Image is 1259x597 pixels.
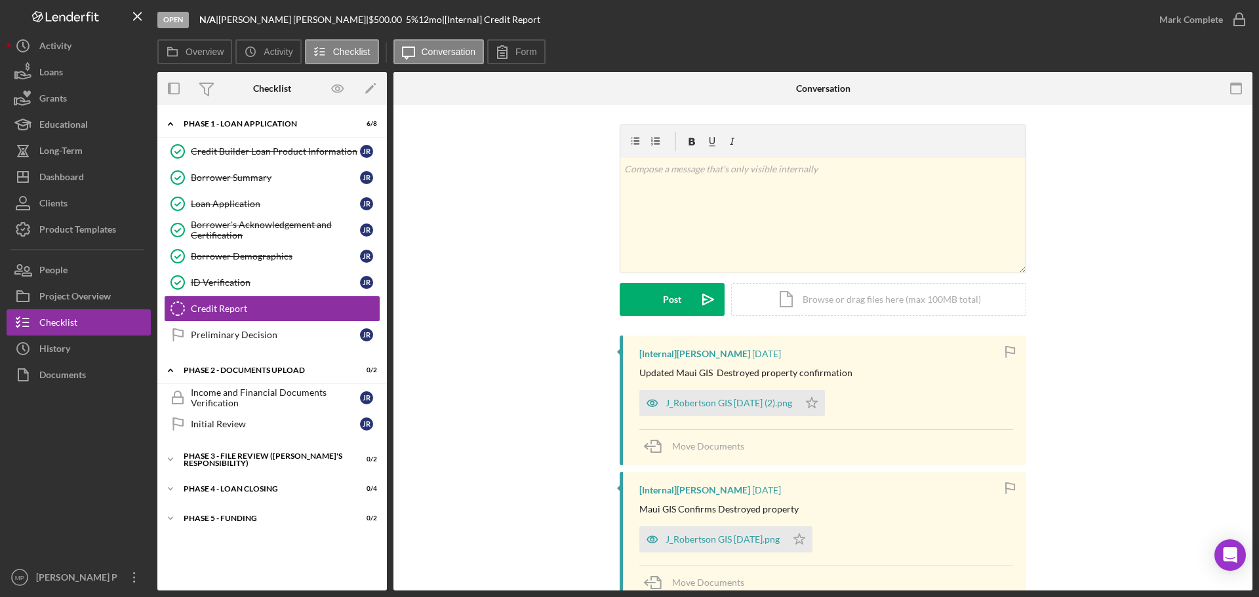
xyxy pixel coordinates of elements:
[7,336,151,362] button: History
[191,251,360,261] div: Borrower Demographics
[39,362,86,391] div: Documents
[184,366,344,374] div: Phase 2 - DOCUMENTS UPLOAD
[7,59,151,85] a: Loans
[442,14,540,25] div: | [Internal] Credit Report
[164,269,380,296] a: ID VerificationJR
[353,366,377,374] div: 0 / 2
[164,296,380,322] a: Credit Report
[199,14,216,25] b: N/A
[7,164,151,190] button: Dashboard
[360,250,373,263] div: J R
[639,502,799,516] p: Maui GIS Confirms Destroyed property
[666,398,792,408] div: J_Robertson GIS [DATE] (2).png
[333,47,370,57] label: Checklist
[639,526,812,552] button: J_Robertson GIS [DATE].png
[39,190,68,220] div: Clients
[369,14,406,25] div: $500.00
[164,164,380,191] a: Borrower SummaryJR
[7,257,151,283] button: People
[752,349,781,359] time: 2025-08-14 21:53
[164,191,380,217] a: Loan ApplicationJR
[157,39,232,64] button: Overview
[487,39,546,64] button: Form
[164,138,380,164] a: Credit Builder Loan Product InformationJR
[39,309,77,339] div: Checklist
[39,111,88,141] div: Educational
[1214,539,1246,571] div: Open Intercom Messenger
[7,190,151,216] button: Clients
[186,47,224,57] label: Overview
[39,283,111,313] div: Project Overview
[164,385,380,411] a: Income and Financial Documents VerificationJR
[184,120,344,128] div: Phase 1 - Loan Application
[7,283,151,309] button: Project Overview
[184,485,344,493] div: PHASE 4 - LOAN CLOSING
[39,336,70,365] div: History
[7,33,151,59] button: Activity
[353,514,377,522] div: 0 / 2
[191,220,360,241] div: Borrower's Acknowledgement and Certification
[353,485,377,493] div: 0 / 4
[184,452,344,467] div: PHASE 3 - FILE REVIEW ([PERSON_NAME]'s Responsibility)
[360,223,373,237] div: J R
[663,283,681,316] div: Post
[157,12,189,28] div: Open
[639,349,750,359] div: [Internal] [PERSON_NAME]
[515,47,537,57] label: Form
[39,216,116,246] div: Product Templates
[360,145,373,158] div: J R
[15,574,24,581] text: MP
[7,362,151,388] button: Documents
[7,111,151,138] button: Educational
[672,440,744,452] span: Move Documents
[191,146,360,157] div: Credit Builder Loan Product Information
[639,366,852,380] p: Updated Maui GIS Destroyed property confirmation
[164,217,380,243] a: Borrower's Acknowledgement and CertificationJR
[199,14,218,25] div: |
[672,577,744,588] span: Move Documents
[422,47,476,57] label: Conversation
[164,322,380,348] a: Preliminary DecisionJR
[39,257,68,286] div: People
[360,197,373,210] div: J R
[39,164,84,193] div: Dashboard
[7,216,151,242] button: Product Templates
[253,83,291,94] div: Checklist
[406,14,418,25] div: 5 %
[393,39,485,64] button: Conversation
[191,277,360,288] div: ID Verification
[191,330,360,340] div: Preliminary Decision
[33,564,118,594] div: [PERSON_NAME] P
[360,391,373,404] div: J R
[620,283,725,316] button: Post
[191,419,360,429] div: Initial Review
[353,455,377,463] div: 0 / 2
[639,390,825,416] button: J_Robertson GIS [DATE] (2).png
[752,485,781,495] time: 2025-08-14 21:17
[360,417,373,431] div: J R
[191,303,380,314] div: Credit Report
[7,85,151,111] button: Grants
[39,33,71,62] div: Activity
[360,328,373,341] div: J R
[39,85,67,115] div: Grants
[7,138,151,164] button: Long-Term
[418,14,442,25] div: 12 mo
[7,309,151,336] button: Checklist
[353,120,377,128] div: 6 / 8
[39,59,63,88] div: Loans
[184,514,344,522] div: Phase 5 - Funding
[639,430,757,463] button: Move Documents
[1159,7,1223,33] div: Mark Complete
[796,83,850,94] div: Conversation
